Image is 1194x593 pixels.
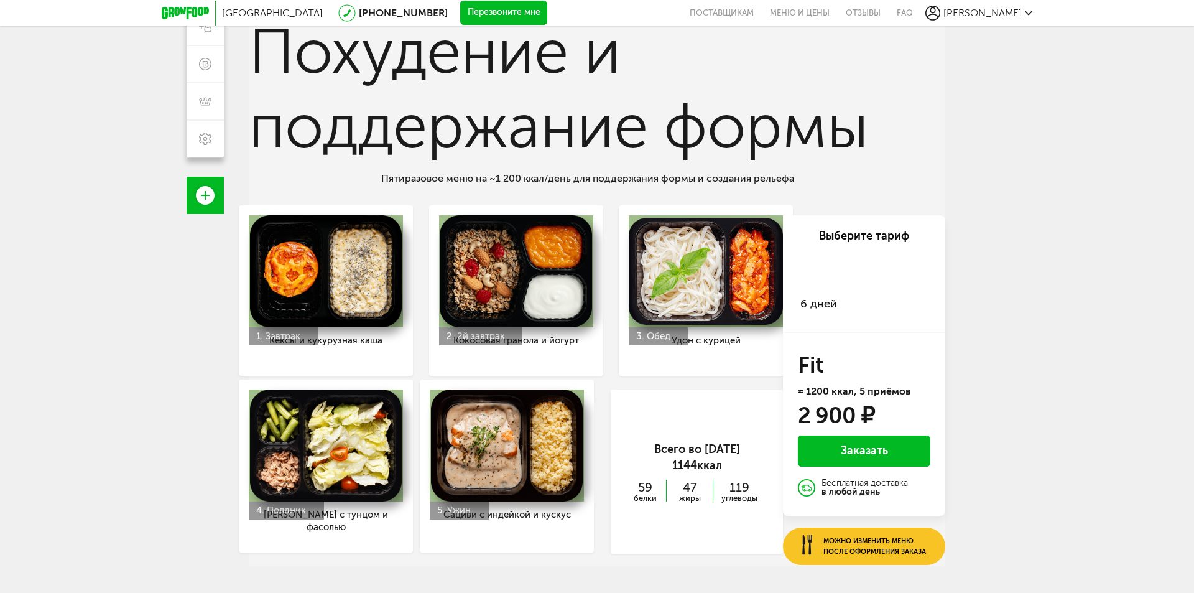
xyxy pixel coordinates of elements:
span: белки [634,495,657,502]
span: Сациви с индейкой и кускус [443,509,571,520]
span: Кексы и кукурузная каша [269,335,382,346]
span: ≈ 1200 ккал, 5 приёмов [798,385,911,397]
img: Сациви с индейкой и кускус [430,390,584,502]
span: Кокосовая гранола и йогурт [453,335,579,346]
div: Бесплатная доставка [821,479,908,498]
div: Пятиразовое меню на ~1 200 ккал/день для поддержания формы и создания рельефа [381,171,813,186]
span: 59 [638,480,652,495]
span: 2 дня [800,264,829,278]
span: углеводы [720,495,760,502]
img: Удон с курицей [629,215,783,327]
span: 119 [729,480,749,495]
span: [PERSON_NAME] с тунцом и фасолью [264,509,388,533]
div: 2 900 ₽ [798,406,874,426]
span: Можно изменить меню после оформления заказа [823,536,926,557]
div: Выберите тариф [793,228,935,244]
a: [PHONE_NUMBER] [359,7,448,19]
h3: Fit [798,355,930,375]
img: Кокосовая гранола и йогурт [439,215,593,327]
span: [GEOGRAPHIC_DATA] [222,7,323,19]
span: 47 [683,480,697,495]
span: жиры [673,495,706,502]
span: [PERSON_NAME] [943,7,1022,19]
div: Заказать [798,436,930,467]
div: Всего во [DATE] ккал [626,441,767,474]
span: Удон с курицей [672,335,741,346]
img: Кексы и кукурузная каша [249,215,403,327]
div: 3. Обед [629,327,688,345]
button: Перезвоните мне [460,1,547,26]
img: Салат с тунцом и фасолью [249,390,403,502]
h3: Похудение и поддержание формы [249,14,945,164]
strong: в любой день [821,487,880,497]
span: 6 дней [800,297,837,311]
span: 1144 [672,459,697,472]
